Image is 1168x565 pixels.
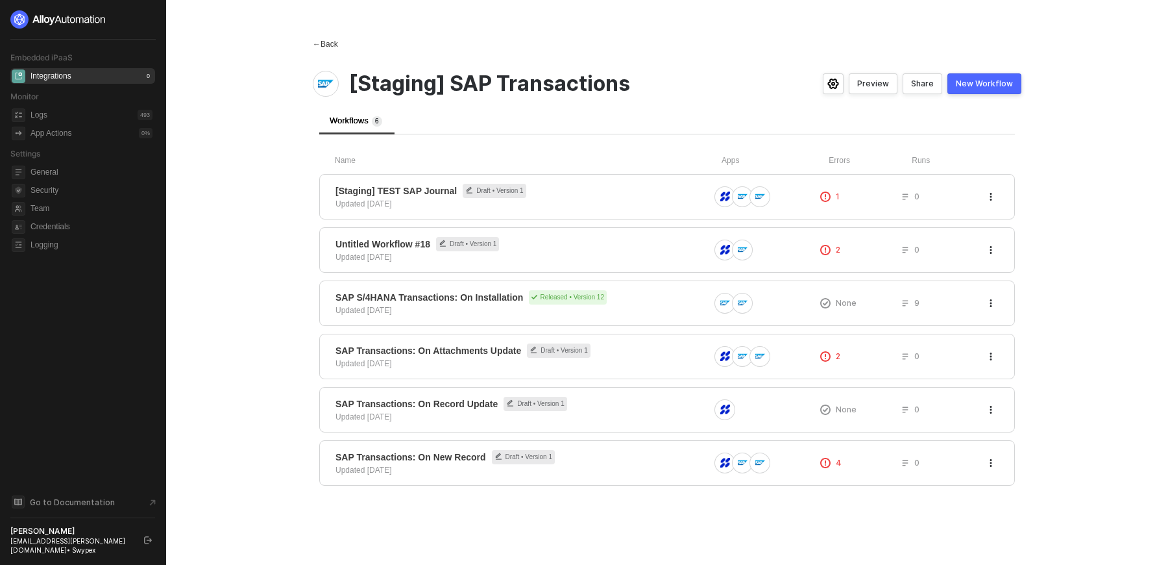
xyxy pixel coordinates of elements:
[504,397,566,411] span: Draft • Version 1
[10,10,155,29] a: logo
[30,164,152,180] span: General
[12,220,25,234] span: credentials
[144,536,152,544] span: logout
[836,191,840,202] span: 1
[12,127,25,140] span: icon-app-actions
[857,79,889,89] div: Preview
[527,344,590,358] span: Draft • Version 1
[10,526,132,536] div: [PERSON_NAME]
[836,404,857,415] span: None
[914,404,919,415] span: 0
[755,458,765,468] img: icon
[720,351,730,361] img: icon
[738,351,748,361] img: icon
[914,191,919,202] span: 0
[903,73,942,94] button: Share
[30,71,71,82] div: Integrations
[914,457,919,468] span: 0
[820,351,831,362] span: icon-exclamation
[349,71,630,96] span: [Staging] SAP Transactions
[738,192,748,201] img: icon
[10,149,40,158] span: Settings
[30,110,47,121] div: Logs
[335,251,391,263] div: Updated [DATE]
[912,155,999,166] div: Runs
[12,238,25,252] span: logging
[720,458,730,468] img: icon
[914,244,919,255] span: 0
[12,69,25,83] span: integrations
[10,494,156,510] a: Knowledge Base
[12,166,25,179] span: general
[901,353,909,360] span: icon-list
[10,536,132,555] div: [EMAIL_ADDRESS][PERSON_NAME][DOMAIN_NAME] • Swypex
[335,198,391,210] div: Updated [DATE]
[914,297,919,308] span: 9
[901,406,909,414] span: icon-list
[914,351,919,362] span: 0
[820,245,831,255] span: icon-exclamation
[313,40,321,49] span: ←
[720,298,730,308] img: icon
[12,108,25,122] span: icon-logs
[375,118,379,125] span: 6
[335,451,486,464] span: SAP Transactions: On New Record
[335,358,391,370] div: Updated [DATE]
[330,116,382,125] span: Workflows
[827,79,839,89] span: icon-settings
[820,192,831,202] span: icon-exclamation
[836,244,840,255] span: 2
[849,73,897,94] button: Preview
[911,79,934,89] div: Share
[144,71,152,81] div: 0
[318,76,334,92] img: integration-icon
[901,193,909,201] span: icon-list
[738,245,748,255] img: icon
[139,128,152,138] div: 0 %
[720,192,730,201] img: icon
[30,128,71,139] div: App Actions
[820,405,831,415] span: icon-exclamation
[335,411,391,423] div: Updated [DATE]
[30,182,152,198] span: Security
[10,10,106,29] img: logo
[30,201,152,216] span: Team
[722,155,829,166] div: Apps
[829,155,912,166] div: Errors
[720,245,730,255] img: icon
[492,450,555,464] span: Draft • Version 1
[755,192,765,201] img: icon
[836,297,857,308] span: None
[335,397,498,410] span: SAP Transactions: On Record Update
[12,184,25,197] span: security
[30,219,152,234] span: Credentials
[738,458,748,468] img: icon
[12,496,25,509] span: documentation
[463,184,526,198] span: Draft • Version 1
[335,155,722,166] div: Name
[836,457,842,468] span: 4
[12,202,25,216] span: team
[755,351,765,361] img: icon
[738,298,748,308] img: icon
[313,39,338,50] div: Back
[529,290,607,305] div: Released • Version 12
[720,405,730,414] img: icon
[436,237,499,251] span: Draft • Version 1
[335,184,457,197] span: [Staging] TEST SAP Journal
[30,497,115,508] span: Go to Documentation
[335,238,430,251] span: Untitled Workflow #18
[10,92,39,101] span: Monitor
[335,344,521,357] span: SAP Transactions: On Attachments Update
[30,237,152,253] span: Logging
[335,305,391,316] div: Updated [DATE]
[820,458,831,468] span: icon-exclamation
[836,351,840,362] span: 2
[901,299,909,307] span: icon-list
[901,246,909,254] span: icon-list
[901,459,909,467] span: icon-list
[146,496,159,509] span: document-arrow
[956,79,1013,89] div: New Workflow
[820,298,831,308] span: icon-exclamation
[947,73,1021,94] button: New Workflow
